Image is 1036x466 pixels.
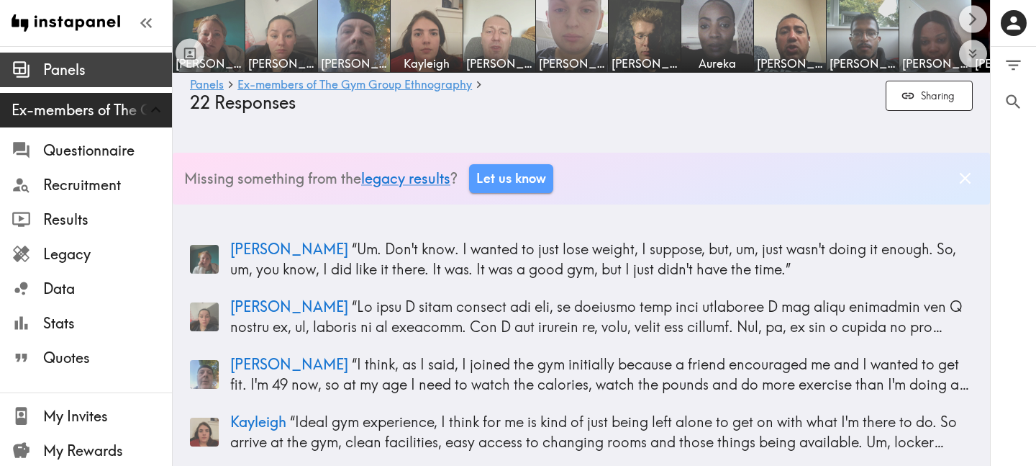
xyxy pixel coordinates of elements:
[466,55,532,71] span: [PERSON_NAME]
[43,175,172,195] span: Recruitment
[190,406,973,458] a: Panelist thumbnailKayleigh “Ideal gym experience, I think for me is kind of just being left alone...
[43,244,172,264] span: Legacy
[361,169,450,187] a: legacy results
[230,239,973,279] p: “ Um. Don't know. I wanted to just lose weight, I suppose, but, um, just wasn't doing it enough. ...
[612,55,678,71] span: [PERSON_NAME]
[190,303,219,331] img: Panelist thumbnail
[959,40,987,68] button: Expand to show all items
[952,165,978,192] button: Dismiss banner
[43,313,172,333] span: Stats
[176,39,204,68] button: Toggle between responses and questions
[43,279,172,299] span: Data
[43,140,172,161] span: Questionnaire
[230,297,348,315] span: [PERSON_NAME]
[43,441,172,461] span: My Rewards
[684,55,750,71] span: Aureka
[230,240,348,258] span: [PERSON_NAME]
[190,418,219,447] img: Panelist thumbnail
[43,210,172,230] span: Results
[12,100,172,120] span: Ex-members of The Gym Group Ethnography
[539,55,605,71] span: [PERSON_NAME]
[190,79,224,92] a: Panels
[230,355,348,373] span: [PERSON_NAME]
[991,47,1036,84] button: Filter Responses
[237,79,472,92] a: Ex-members of The Gym Group Ethnography
[1004,55,1023,75] span: Filter Responses
[190,233,973,285] a: Panelist thumbnail[PERSON_NAME] “Um. Don't know. I wanted to just lose weight, I suppose, but, um...
[184,169,458,189] p: Missing something from the ?
[321,55,387,71] span: [PERSON_NAME]
[190,291,973,343] a: Panelist thumbnail[PERSON_NAME] “Lo ipsu D sitam consect adi eli, se doeiusmo temp inci utlaboree...
[886,81,973,112] button: Sharing
[959,5,987,33] button: Scroll right
[176,55,242,71] span: [PERSON_NAME]
[830,55,896,71] span: [PERSON_NAME]
[230,413,286,431] span: Kayleigh
[230,412,973,452] p: “ Ideal gym experience, I think for me is kind of just being left alone to get on with what I'm t...
[43,406,172,426] span: My Invites
[394,55,460,71] span: Kayleigh
[190,92,296,113] span: 22 Responses
[190,349,973,400] a: Panelist thumbnail[PERSON_NAME] “I think, as I said, I joined the gym initially because a friend ...
[991,84,1036,120] button: Search
[469,164,553,193] a: Let us know
[248,55,314,71] span: [PERSON_NAME]
[190,245,219,274] img: Panelist thumbnail
[190,360,219,389] img: Panelist thumbnail
[43,60,172,80] span: Panels
[230,297,973,337] p: “ Lo ipsu D sitam consect adi eli, se doeiusmo temp inci utlaboree D mag aliqu enimadmin ven Q no...
[902,55,968,71] span: [PERSON_NAME]
[230,354,973,395] p: “ I think, as I said, I joined the gym initially because a friend encouraged me and I wanted to g...
[757,55,823,71] span: [PERSON_NAME]
[43,348,172,368] span: Quotes
[1004,92,1023,112] span: Search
